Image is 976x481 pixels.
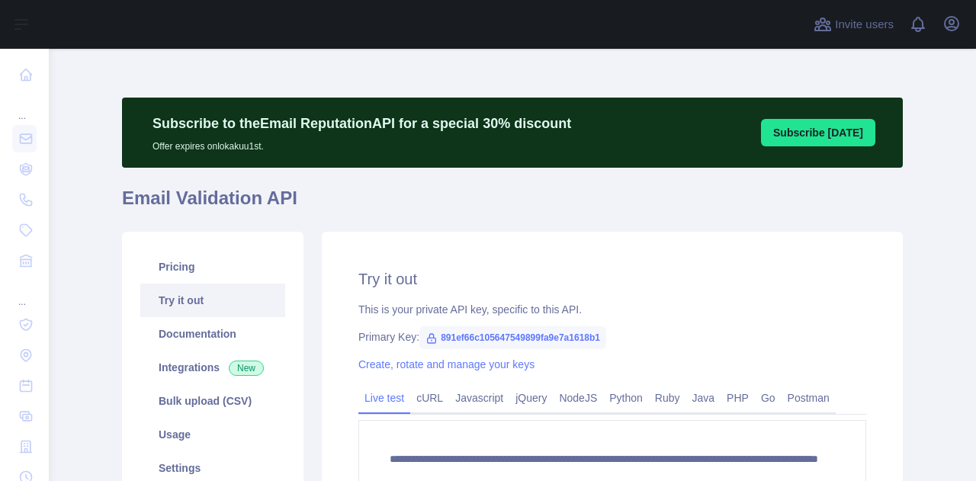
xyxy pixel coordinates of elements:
a: Ruby [649,386,686,410]
a: Live test [358,386,410,410]
a: PHP [721,386,755,410]
a: Python [603,386,649,410]
div: Primary Key: [358,329,866,345]
p: Subscribe to the Email Reputation API for a special 30 % discount [152,113,571,134]
a: Bulk upload (CSV) [140,384,285,418]
a: Integrations New [140,351,285,384]
span: 891ef66c105647549899fa9e7a1618b1 [419,326,606,349]
div: This is your private API key, specific to this API. [358,302,866,317]
a: Try it out [140,284,285,317]
div: ... [12,277,37,308]
a: NodeJS [553,386,603,410]
span: New [229,361,264,376]
h1: Email Validation API [122,186,903,223]
a: Postman [782,386,836,410]
span: Invite users [835,16,894,34]
div: ... [12,91,37,122]
a: Create, rotate and manage your keys [358,358,535,370]
a: Go [755,386,782,410]
a: Usage [140,418,285,451]
button: Subscribe [DATE] [761,119,875,146]
a: Javascript [449,386,509,410]
a: cURL [410,386,449,410]
a: jQuery [509,386,553,410]
a: Java [686,386,721,410]
a: Documentation [140,317,285,351]
a: Pricing [140,250,285,284]
h2: Try it out [358,268,866,290]
button: Invite users [811,12,897,37]
p: Offer expires on lokakuu 1st. [152,134,571,152]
